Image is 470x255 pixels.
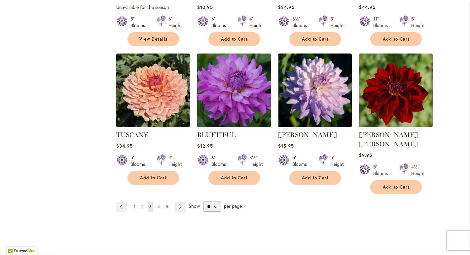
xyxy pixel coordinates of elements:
[221,175,248,181] span: Add to Cart
[278,4,295,10] span: $24.95
[116,131,148,139] a: TUSCANY
[359,152,372,158] span: $9.95
[383,184,410,190] span: Add to Cart
[197,131,236,139] a: BLUETIFUL
[116,143,133,149] span: $34.95
[211,154,230,167] div: 6" Blooms
[197,4,213,10] span: $10.95
[359,122,433,128] a: DEBORA RENAE
[411,16,425,29] div: 5' Height
[224,203,242,209] span: per page
[373,164,392,177] div: 5" Blooms
[359,4,376,10] span: $44.95
[130,16,149,29] div: 5" Blooms
[127,171,179,185] button: Add to Cart
[330,154,344,167] div: 5' Height
[116,54,190,127] img: TUSCANY
[116,122,190,128] a: TUSCANY
[330,16,344,29] div: 5' Height
[292,154,311,167] div: 5" Blooms
[289,171,341,185] button: Add to Cart
[140,202,145,212] a: 2
[5,232,23,250] iframe: Launch Accessibility Center
[116,4,190,10] p: Unavailable for the season
[370,32,422,46] button: Add to Cart
[168,154,182,167] div: 4' Height
[158,204,160,209] span: 4
[134,204,135,209] span: 1
[208,32,260,46] button: Add to Cart
[411,164,425,177] div: 4½' Height
[130,154,149,167] div: 5" Blooms
[278,143,294,149] span: $15.95
[249,154,263,167] div: 3½' Height
[168,16,182,29] div: 6' Height
[383,36,410,42] span: Add to Cart
[164,202,170,212] a: 5
[197,54,271,127] img: Bluetiful
[127,32,179,46] a: View Details
[149,204,152,209] span: 3
[278,54,352,127] img: JORDAN NICOLE
[302,175,329,181] span: Add to Cart
[197,143,213,149] span: $12.95
[166,204,168,209] span: 5
[208,171,260,185] button: Add to Cart
[359,54,433,127] img: DEBORA RENAE
[197,122,271,128] a: Bluetiful
[156,202,162,212] a: 4
[132,202,137,212] a: 1
[302,36,329,42] span: Add to Cart
[370,180,422,194] button: Add to Cart
[249,16,263,29] div: 4' Height
[221,36,248,42] span: Add to Cart
[278,131,337,139] a: [PERSON_NAME]
[292,16,311,29] div: 3½" Blooms
[359,131,418,148] a: [PERSON_NAME] [PERSON_NAME]
[373,16,392,29] div: 11" Blooms
[289,32,341,46] button: Add to Cart
[189,203,200,209] span: Show
[141,204,143,209] span: 2
[139,36,168,42] span: View Details
[211,16,230,29] div: 6" Blooms
[140,175,167,181] span: Add to Cart
[278,122,352,128] a: JORDAN NICOLE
